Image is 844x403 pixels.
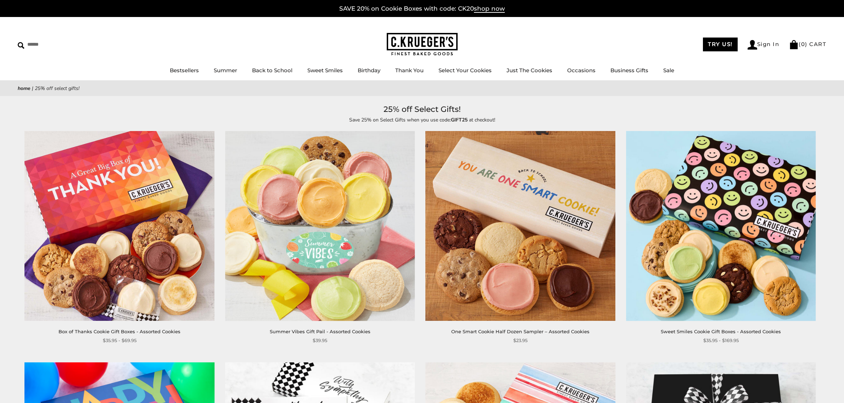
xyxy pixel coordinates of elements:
a: Select Your Cookies [438,67,492,74]
a: Sweet Smiles [307,67,343,74]
img: Summer Vibes Gift Pail - Assorted Cookies [225,131,415,321]
nav: breadcrumbs [18,84,826,92]
a: Back to School [252,67,292,74]
span: 25% off Select Gifts! [35,85,79,92]
p: Save 25% on Select Gifts when you use code: at checkout! [259,116,585,124]
span: $23.95 [513,337,527,344]
span: 0 [801,41,805,47]
strong: GIFT25 [451,117,468,123]
a: (0) CART [789,41,826,47]
a: Business Gifts [610,67,648,74]
a: Just The Cookies [507,67,552,74]
a: Summer Vibes Gift Pail - Assorted Cookies [270,329,370,334]
a: Summer [214,67,237,74]
h1: 25% off Select Gifts! [28,103,816,116]
img: Account [748,40,757,50]
a: Birthday [358,67,380,74]
a: One Smart Cookie Half Dozen Sampler – Assorted Cookies [426,131,615,321]
span: shop now [474,5,505,13]
img: Bag [789,40,799,49]
span: $35.95 - $169.95 [703,337,739,344]
img: Search [18,42,24,49]
a: Occasions [567,67,596,74]
img: One Smart Cookie Half Dozen Sampler – Assorted Cookies [425,131,615,321]
img: Sweet Smiles Cookie Gift Boxes - Assorted Cookies [626,131,816,321]
a: SAVE 20% on Cookie Boxes with code: CK20shop now [339,5,505,13]
a: Box of Thanks Cookie Gift Boxes - Assorted Cookies [58,329,180,334]
span: $35.95 - $69.95 [103,337,136,344]
a: Thank You [395,67,424,74]
span: | [32,85,33,92]
img: Box of Thanks Cookie Gift Boxes - Assorted Cookies [25,131,214,321]
a: One Smart Cookie Half Dozen Sampler – Assorted Cookies [451,329,589,334]
input: Search [18,39,102,50]
span: $39.95 [313,337,327,344]
a: Sign In [748,40,779,50]
a: Sweet Smiles Cookie Gift Boxes - Assorted Cookies [661,329,781,334]
a: Sale [663,67,674,74]
a: Bestsellers [170,67,199,74]
a: TRY US! [703,38,738,51]
img: C.KRUEGER'S [387,33,458,56]
a: Home [18,85,30,92]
